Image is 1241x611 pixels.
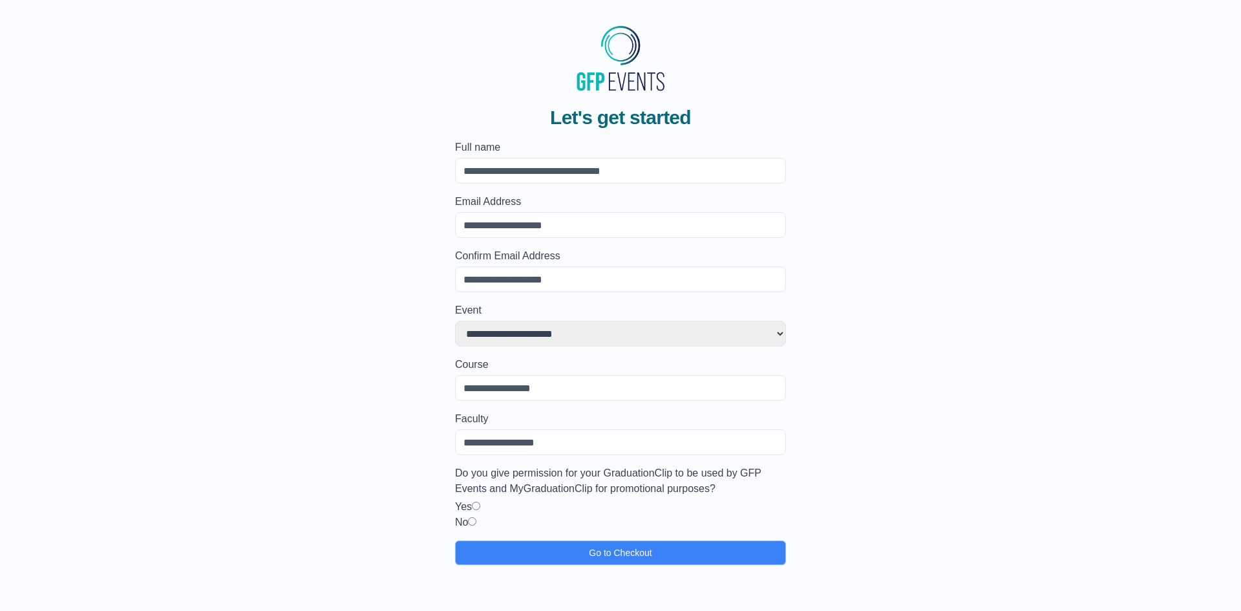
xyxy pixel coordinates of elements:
[455,248,786,264] label: Confirm Email Address
[572,21,669,96] img: MyGraduationClip
[455,541,786,565] button: Go to Checkout
[455,466,786,497] label: Do you give permission for your GraduationClip to be used by GFP Events and MyGraduationClip for ...
[455,357,786,372] label: Course
[455,501,472,512] label: Yes
[455,194,786,209] label: Email Address
[455,411,786,427] label: Faculty
[550,106,691,129] span: Let's get started
[455,303,786,318] label: Event
[455,140,786,155] label: Full name
[455,517,468,528] label: No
